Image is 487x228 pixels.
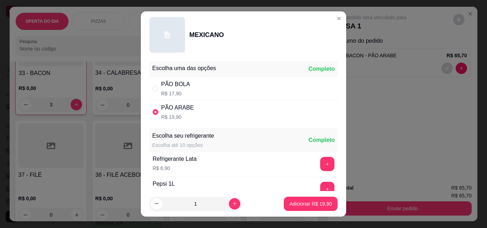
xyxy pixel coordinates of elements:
[289,200,332,207] p: Adicionar R$ 19,90
[333,13,345,24] button: Close
[161,104,194,112] div: PÃO ARABE
[308,136,335,144] div: Completo
[152,64,216,73] div: Escolha uma das opções
[153,180,175,188] div: Pepsi 1L
[308,65,335,73] div: Completo
[320,157,334,171] button: add
[161,80,190,89] div: PÃO BOLA
[152,132,214,140] div: Escolha seu refrigerante
[284,197,338,211] button: Adicionar R$ 19,90
[153,155,197,163] div: Refrigerante Lata
[161,113,194,121] p: R$ 19,90
[153,190,175,197] p: R$ 10,90
[152,142,214,149] div: Escolha até 10 opções
[151,198,162,210] button: decrease-product-quantity
[320,182,334,196] button: add
[229,198,240,210] button: increase-product-quantity
[189,30,224,40] div: MEXICANO
[161,90,190,97] p: R$ 17,90
[153,165,197,172] p: R$ 6,90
